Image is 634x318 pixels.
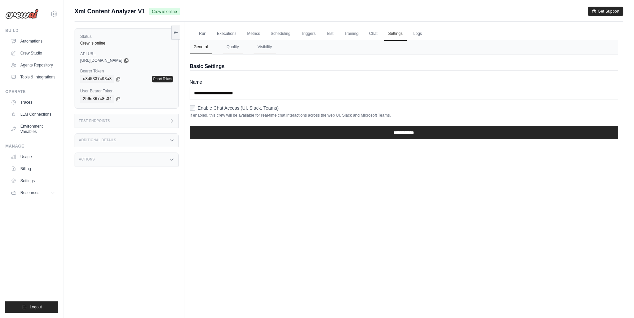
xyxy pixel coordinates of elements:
[75,7,145,16] span: Xml Content Analyzer V1
[8,152,58,162] a: Usage
[8,60,58,70] a: Agents Repository
[152,76,173,82] a: Reset Token
[8,187,58,198] button: Resources
[601,286,634,318] iframe: Chat Widget
[243,27,264,41] a: Metrics
[213,27,241,41] a: Executions
[190,40,212,54] button: General
[8,48,58,58] a: Crew Studio
[80,34,173,39] label: Status
[8,121,58,137] a: Environment Variables
[8,36,58,47] a: Automations
[198,105,279,111] label: Enable Chat Access (UI, Slack, Teams)
[5,9,39,19] img: Logo
[190,79,618,85] label: Name
[5,89,58,94] div: Operate
[8,97,58,108] a: Traces
[322,27,337,41] a: Test
[8,72,58,82] a: Tools & Integrations
[79,138,116,142] h3: Additional Details
[20,190,39,195] span: Resources
[223,40,243,54] button: Quality
[190,113,618,118] p: If enabled, this crew will be available for real-time chat interactions across the web UI, Slack ...
[297,27,320,41] a: Triggers
[365,27,381,41] a: Chat
[190,62,618,70] h2: Basic Settings
[79,119,110,123] h3: Test Endpoints
[195,27,210,41] a: Run
[80,51,173,56] label: API URL
[80,88,173,94] label: User Bearer Token
[149,8,179,15] span: Crew is online
[254,40,276,54] button: Visibility
[8,109,58,120] a: LLM Connections
[5,28,58,33] div: Build
[80,95,114,103] code: 259e367c8c34
[267,27,294,41] a: Scheduling
[588,7,623,16] button: Get Support
[80,75,114,83] code: c3d5337c93a8
[80,41,173,46] div: Crew is online
[5,144,58,149] div: Manage
[5,301,58,313] button: Logout
[80,68,173,74] label: Bearer Token
[190,40,618,54] nav: Tabs
[80,58,122,63] span: [URL][DOMAIN_NAME]
[384,27,406,41] a: Settings
[8,175,58,186] a: Settings
[340,27,362,41] a: Training
[409,27,426,41] a: Logs
[30,304,42,310] span: Logout
[79,158,95,161] h3: Actions
[8,163,58,174] a: Billing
